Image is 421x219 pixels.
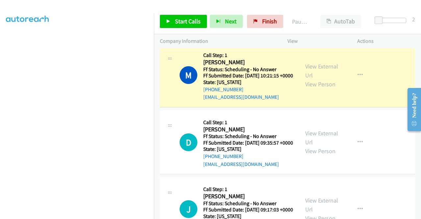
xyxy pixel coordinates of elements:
a: [EMAIL_ADDRESS][DOMAIN_NAME] [203,94,279,100]
h5: State: [US_STATE] [203,79,293,86]
h2: [PERSON_NAME] [203,59,291,66]
iframe: Resource Center [402,83,421,136]
h5: Call Step: 1 [203,52,293,59]
a: [EMAIL_ADDRESS][DOMAIN_NAME] [203,161,279,167]
h5: Ff Submitted Date: [DATE] 10:21:15 +0000 [203,72,293,79]
a: View External Url [305,63,338,79]
p: View [287,37,345,45]
h5: Ff Submitted Date: [DATE] 09:17:03 +0000 [203,206,293,213]
span: Next [225,17,236,25]
h1: M [180,66,197,84]
div: The call is yet to be attempted [180,133,197,151]
a: [PHONE_NUMBER] [203,86,243,93]
a: View External Url [305,129,338,146]
p: Actions [357,37,415,45]
h1: J [180,200,197,218]
h5: Ff Status: Scheduling - No Answer [203,66,293,73]
a: View External Url [305,197,338,213]
a: Start Calls [160,15,207,28]
h5: Call Step: 1 [203,119,293,126]
span: Finish [262,17,277,25]
button: AutoTab [320,15,361,28]
a: View Person [305,147,335,155]
h1: D [180,133,197,151]
span: Start Calls [175,17,201,25]
h5: Ff Submitted Date: [DATE] 09:35:57 +0000 [203,140,293,146]
div: The call is yet to be attempted [180,200,197,218]
h5: Call Step: 1 [203,186,293,193]
h5: Ff Status: Scheduling - No Answer [203,133,293,140]
h2: [PERSON_NAME] [203,193,291,200]
a: [PHONE_NUMBER] [203,153,243,159]
button: Next [210,15,243,28]
h2: [PERSON_NAME] [203,126,291,133]
p: Company Information [160,37,276,45]
a: View Person [305,80,335,88]
h5: Ff Status: Scheduling - No Answer [203,200,293,207]
h5: State: [US_STATE] [203,146,293,152]
p: Paused [292,17,309,26]
a: Finish [247,15,283,28]
div: 2 [412,15,415,24]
